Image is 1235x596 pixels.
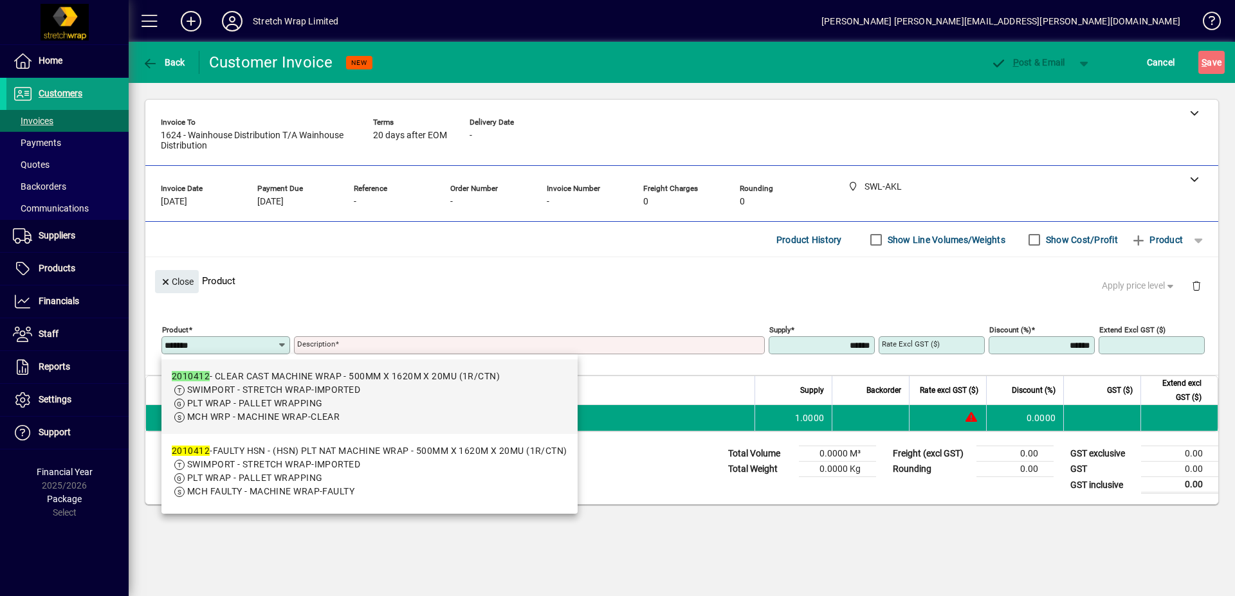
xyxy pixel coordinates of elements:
span: PLT WRAP - PALLET WRAPPING [187,398,322,408]
mat-label: Rate excl GST ($) [882,339,940,348]
td: 0.00 [976,462,1054,477]
span: MCH FAULTY - MACHINE WRAP-FAULTY [187,486,354,496]
span: Financial Year [37,467,93,477]
span: Supply [800,383,824,397]
span: Invoices [13,116,53,126]
span: 20 days after EOM [373,131,447,141]
div: Stretch Wrap Limited [253,11,339,32]
td: 0.00 [1141,477,1218,493]
span: Reports [39,361,70,372]
div: -FAULTY HSN - (HSN) PLT NAT MACHINE WRAP - 500MM X 1620M X 20MU (1R/CTN) [172,444,567,458]
span: Backorder [866,383,901,397]
em: 2010412 [172,371,210,381]
span: Products [39,263,75,273]
a: Communications [6,197,129,219]
td: 0.0000 [986,405,1063,431]
td: 0.0000 Kg [799,462,876,477]
span: ave [1202,52,1221,73]
span: Package [47,494,82,504]
span: MCH WRP - MACHINE WRAP-CLEAR [187,411,340,422]
a: Products [6,253,129,285]
span: - [450,197,453,207]
span: PLT WRAP - PALLET WRAPPING [187,473,322,483]
span: Extend excl GST ($) [1149,376,1202,404]
span: Settings [39,394,71,404]
span: SWIMPORT - STRETCH WRAP-IMPORTED [187,459,360,469]
span: 0 [740,197,745,207]
span: SWIMPORT - STRETCH WRAP-IMPORTED [187,384,360,395]
span: - [354,197,356,207]
div: Product [145,257,1218,304]
span: Backorders [13,181,66,192]
span: P [1013,57,1019,68]
a: Reports [6,351,129,383]
a: Payments [6,132,129,154]
button: Profile [212,10,253,33]
a: Quotes [6,154,129,176]
span: - [470,131,472,141]
span: Communications [13,203,89,213]
td: GST [1064,462,1141,477]
td: GST exclusive [1064,446,1141,462]
mat-label: Description [297,339,335,348]
td: Freight (excl GST) [886,446,976,462]
label: Show Line Volumes/Weights [885,233,1005,246]
button: Back [139,51,188,74]
span: Staff [39,329,59,339]
td: Rounding [886,462,976,477]
span: ost & Email [991,57,1065,68]
mat-label: Supply [769,325,791,334]
mat-option: 2010412-FAULTY HSN - (HSN) PLT NAT MACHINE WRAP - 500MM X 1620M X 20MU (1R/CTN) [161,434,578,509]
td: Total Weight [722,462,799,477]
div: - CLEAR CAST MACHINE WRAP - 500MM X 1620M X 20MU (1R/CTN) [172,370,500,383]
span: Payments [13,138,61,148]
button: Close [155,270,199,293]
span: Close [160,271,194,293]
app-page-header-button: Back [129,51,199,74]
span: Customers [39,88,82,98]
div: [PERSON_NAME] [PERSON_NAME][EMAIL_ADDRESS][PERSON_NAME][DOMAIN_NAME] [821,11,1180,32]
span: Product History [776,230,842,250]
button: Save [1198,51,1225,74]
span: Cancel [1147,52,1175,73]
span: Financials [39,296,79,306]
span: Home [39,55,62,66]
span: [DATE] [257,197,284,207]
span: GST ($) [1107,383,1133,397]
span: [DATE] [161,197,187,207]
td: GST inclusive [1064,477,1141,493]
span: NEW [351,59,367,67]
button: Post & Email [984,51,1072,74]
td: 0.0000 M³ [799,446,876,462]
button: Apply price level [1097,275,1182,298]
span: Quotes [13,159,50,170]
span: Suppliers [39,230,75,240]
button: Add [170,10,212,33]
a: Invoices [6,110,129,132]
span: 0 [643,197,648,207]
a: Financials [6,285,129,318]
em: 2010412 [172,446,210,456]
span: S [1202,57,1207,68]
span: Back [142,57,185,68]
mat-label: Discount (%) [989,325,1031,334]
a: Backorders [6,176,129,197]
span: Support [39,427,71,437]
a: Suppliers [6,220,129,252]
a: Knowledge Base [1193,3,1219,44]
span: 1624 - Wainhouse Distribution T/A Wainhouse Distribution [161,131,354,151]
mat-label: Extend excl GST ($) [1099,325,1166,334]
button: Cancel [1144,51,1178,74]
td: 0.00 [1141,462,1218,477]
label: Show Cost/Profit [1043,233,1118,246]
td: 0.00 [1141,446,1218,462]
a: Support [6,417,129,449]
app-page-header-button: Delete [1181,280,1212,291]
a: Settings [6,384,129,416]
span: - [547,197,549,207]
button: Delete [1181,270,1212,301]
td: Total Volume [722,446,799,462]
button: Product History [771,228,847,251]
a: Home [6,45,129,77]
app-page-header-button: Close [152,275,202,287]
